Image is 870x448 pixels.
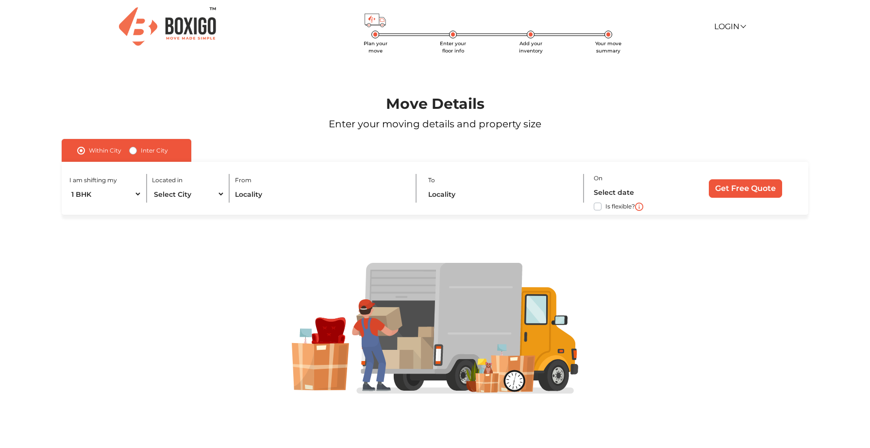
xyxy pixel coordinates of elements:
[89,145,121,156] label: Within City
[594,174,602,183] label: On
[605,201,635,211] label: Is flexible?
[141,145,168,156] label: Inter City
[364,40,387,54] span: Plan your move
[35,117,836,131] p: Enter your moving details and property size
[119,7,216,46] img: Boxigo
[235,186,406,203] input: Locality
[519,40,543,54] span: Add your inventory
[428,176,435,185] label: To
[235,176,251,185] label: From
[69,176,117,185] label: I am shifting my
[709,179,782,198] input: Get Free Quote
[440,40,466,54] span: Enter your floor info
[714,22,745,31] a: Login
[428,186,575,203] input: Locality
[152,176,183,185] label: Located in
[635,203,643,211] img: i
[35,95,836,113] h1: Move Details
[595,40,621,54] span: Your move summary
[594,184,680,201] input: Select date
